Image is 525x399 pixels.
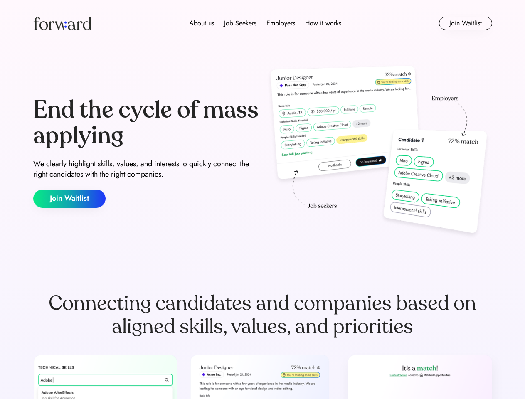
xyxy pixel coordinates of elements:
button: Join Waitlist [439,17,492,30]
div: End the cycle of mass applying [33,97,259,148]
div: About us [189,18,214,28]
button: Join Waitlist [33,190,106,208]
div: How it works [305,18,341,28]
div: Connecting candidates and companies based on aligned skills, values, and priorities [33,292,492,338]
div: Employers [266,18,295,28]
div: Job Seekers [224,18,256,28]
img: hero-image.png [266,63,492,242]
img: Forward logo [33,17,91,30]
div: We clearly highlight skills, values, and interests to quickly connect the right candidates with t... [33,159,259,180]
